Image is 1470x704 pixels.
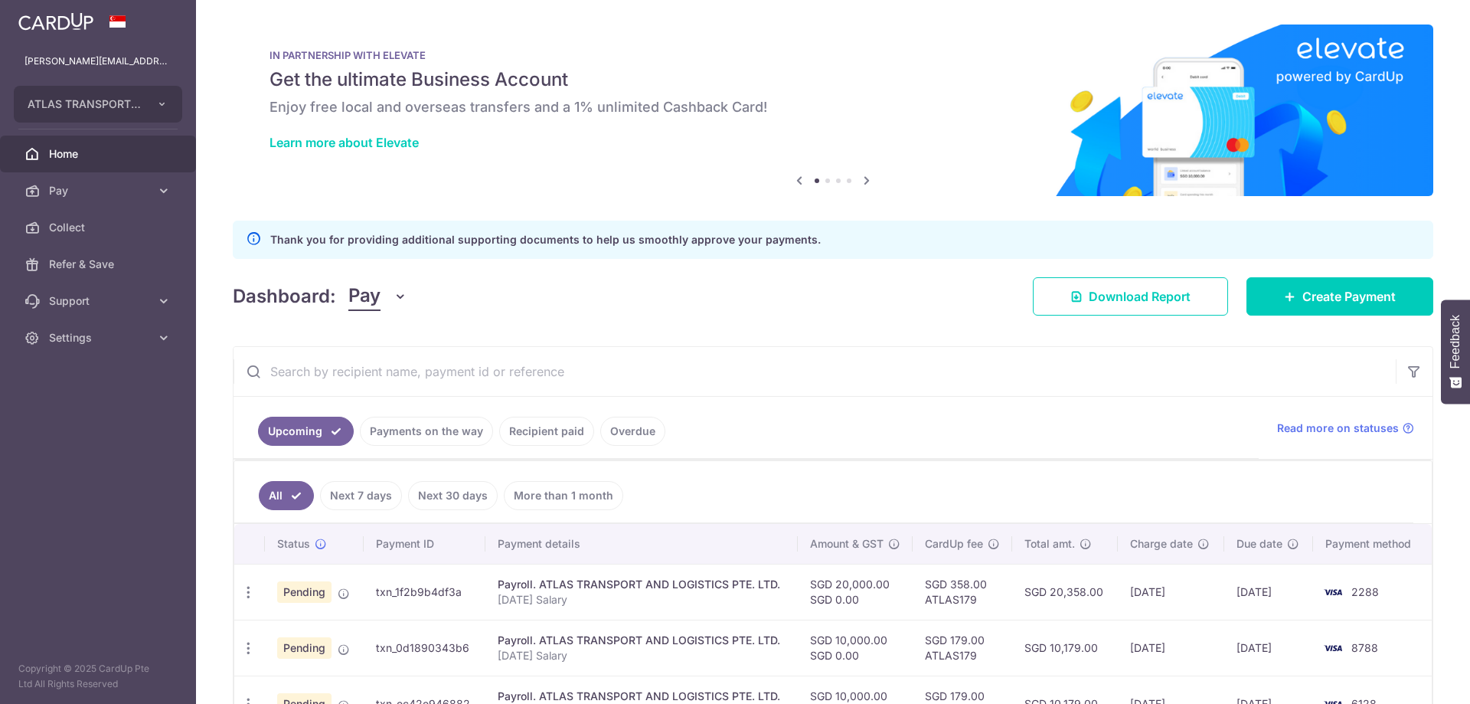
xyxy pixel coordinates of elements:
td: txn_1f2b9b4df3a [364,564,485,620]
input: Search by recipient name, payment id or reference [234,347,1396,396]
span: 8788 [1351,641,1378,654]
td: [DATE] [1118,620,1224,676]
span: Refer & Save [49,257,150,272]
p: IN PARTNERSHIP WITH ELEVATE [269,49,1396,61]
img: Renovation banner [233,25,1433,196]
h6: Enjoy free local and overseas transfers and a 1% unlimited Cashback Card! [269,98,1396,116]
a: Next 7 days [320,481,402,510]
td: SGD 20,000.00 SGD 0.00 [798,564,913,620]
a: Overdue [600,417,665,446]
a: Upcoming [258,417,354,446]
span: 2288 [1351,585,1379,598]
img: Bank Card [1318,639,1348,657]
span: Pay [348,282,381,311]
td: SGD 20,358.00 [1012,564,1118,620]
button: ATLAS TRANSPORT LOGISTICS PTE. LTD. [14,86,182,123]
td: SGD 10,179.00 [1012,620,1118,676]
a: Read more on statuses [1277,421,1414,436]
span: Home [49,146,150,162]
span: Due date [1236,536,1282,552]
span: Feedback [1449,315,1462,368]
th: Payment ID [364,524,485,564]
th: Payment method [1313,524,1432,564]
th: Payment details [485,524,799,564]
iframe: Opens a widget where you can find more information [1372,658,1455,696]
button: Pay [348,282,407,311]
h4: Dashboard: [233,283,336,310]
button: Feedback - Show survey [1441,300,1470,404]
p: Thank you for providing additional supporting documents to help us smoothly approve your payments. [270,231,821,249]
span: Pay [49,183,150,198]
p: [PERSON_NAME][EMAIL_ADDRESS][DOMAIN_NAME] [24,54,171,69]
span: Settings [49,330,150,345]
span: Support [49,293,150,309]
td: SGD 10,000.00 SGD 0.00 [798,620,913,676]
img: Bank Card [1318,583,1348,601]
span: Amount & GST [810,536,884,552]
td: SGD 179.00 ATLAS179 [913,620,1012,676]
a: Recipient paid [499,417,594,446]
td: txn_0d1890343b6 [364,620,485,676]
a: All [259,481,314,510]
span: ATLAS TRANSPORT LOGISTICS PTE. LTD. [28,97,141,112]
span: Pending [277,637,332,659]
td: [DATE] [1118,564,1224,620]
td: [DATE] [1224,564,1313,620]
div: Payroll. ATLAS TRANSPORT AND LOGISTICS PTE. LTD. [498,689,786,704]
span: CardUp fee [925,536,983,552]
div: Payroll. ATLAS TRANSPORT AND LOGISTICS PTE. LTD. [498,577,786,592]
a: Learn more about Elevate [269,135,419,150]
span: Charge date [1130,536,1193,552]
img: CardUp [18,12,93,31]
span: Collect [49,220,150,235]
a: Download Report [1033,277,1228,316]
div: Payroll. ATLAS TRANSPORT AND LOGISTICS PTE. LTD. [498,633,786,648]
a: Create Payment [1246,277,1433,316]
span: Status [277,536,310,552]
span: Total amt. [1024,536,1075,552]
td: [DATE] [1224,620,1313,676]
p: [DATE] Salary [498,648,786,663]
a: Next 30 days [408,481,498,510]
td: SGD 358.00 ATLAS179 [913,564,1012,620]
p: [DATE] Salary [498,592,786,607]
span: Pending [277,581,332,603]
a: Payments on the way [360,417,493,446]
span: Read more on statuses [1277,421,1399,436]
span: Download Report [1089,287,1191,306]
span: Create Payment [1302,287,1396,306]
a: More than 1 month [504,481,623,510]
h5: Get the ultimate Business Account [269,67,1396,92]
